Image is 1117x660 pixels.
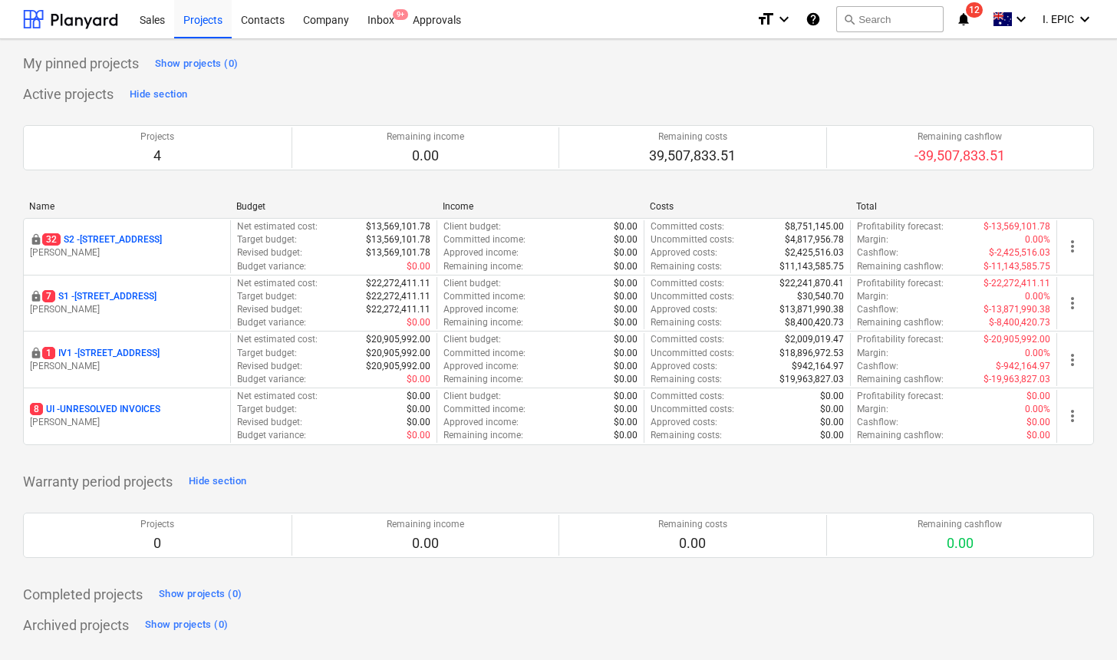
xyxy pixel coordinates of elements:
p: $0.00 [614,290,638,303]
p: $0.00 [1026,416,1050,429]
p: $0.00 [614,277,638,290]
span: I. EPIC [1043,13,1074,25]
p: $13,569,101.78 [366,246,430,259]
p: Remaining costs [658,518,727,531]
span: 8 [30,403,43,415]
div: Hide section [189,473,246,490]
p: 0.00% [1025,233,1050,246]
p: [PERSON_NAME] [30,360,224,373]
div: 8UI -UNRESOLVED INVOICES[PERSON_NAME] [30,403,224,429]
p: Budget variance : [237,316,306,329]
p: $-11,143,585.75 [984,260,1050,273]
i: keyboard_arrow_down [775,10,793,28]
button: Hide section [126,82,191,107]
p: $0.00 [614,373,638,386]
p: 0.00% [1025,290,1050,303]
p: Profitability forecast : [857,333,944,346]
p: Remaining income : [443,316,523,329]
p: $0.00 [614,303,638,316]
p: $13,569,101.78 [366,220,430,233]
p: $0.00 [407,403,430,416]
p: Revised budget : [237,360,302,373]
p: Cashflow : [857,416,898,429]
div: Hide section [130,86,187,104]
p: 0 [140,534,174,553]
p: $942,164.97 [792,360,844,373]
span: 9+ [393,9,408,20]
p: My pinned projects [23,54,139,73]
p: Margin : [857,347,888,360]
p: $0.00 [614,316,638,329]
p: $0.00 [614,403,638,416]
p: Margin : [857,233,888,246]
p: Profitability forecast : [857,390,944,403]
p: $0.00 [1026,390,1050,403]
p: $22,241,870.41 [779,277,844,290]
p: Approved costs : [651,360,717,373]
p: $0.00 [407,260,430,273]
p: Remaining costs [649,130,736,144]
p: Client budget : [443,277,501,290]
p: $0.00 [614,347,638,360]
p: $0.00 [614,260,638,273]
p: Committed costs : [651,277,724,290]
span: more_vert [1063,294,1082,312]
span: locked [30,233,42,246]
p: Revised budget : [237,246,302,259]
p: Profitability forecast : [857,220,944,233]
p: $-13,871,990.38 [984,303,1050,316]
span: 12 [966,2,983,18]
p: IV1 - [STREET_ADDRESS] [42,347,160,360]
p: [PERSON_NAME] [30,303,224,316]
p: $0.00 [614,333,638,346]
p: Margin : [857,290,888,303]
div: Total [856,201,1051,212]
p: Committed income : [443,290,526,303]
p: Remaining income [387,130,464,144]
button: Show projects (0) [141,613,232,638]
p: 39,507,833.51 [649,147,736,165]
p: Committed income : [443,403,526,416]
p: $22,272,411.11 [366,277,430,290]
p: Uncommitted costs : [651,290,734,303]
div: Show projects (0) [145,616,228,634]
p: Remaining cashflow [918,518,1002,531]
span: locked [30,347,42,359]
div: Costs [650,201,845,212]
p: Remaining income : [443,260,523,273]
p: $0.00 [614,220,638,233]
p: Committed costs : [651,333,724,346]
p: $-22,272,411.11 [984,277,1050,290]
p: Uncommitted costs : [651,233,734,246]
p: Cashflow : [857,246,898,259]
p: $-942,164.97 [996,360,1050,373]
p: $18,896,972.53 [779,347,844,360]
i: format_size [756,10,775,28]
p: $8,400,420.73 [785,316,844,329]
p: 0.00 [658,534,727,553]
p: Committed costs : [651,390,724,403]
p: $20,905,992.00 [366,360,430,373]
span: more_vert [1063,407,1082,425]
p: $0.00 [614,360,638,373]
p: Committed income : [443,233,526,246]
p: Target budget : [237,403,297,416]
p: Remaining cashflow : [857,373,944,386]
p: Budget variance : [237,373,306,386]
p: 4 [140,147,174,165]
p: -39,507,833.51 [914,147,1005,165]
p: Uncommitted costs : [651,403,734,416]
p: Remaining cashflow : [857,316,944,329]
i: notifications [956,10,971,28]
p: $22,272,411.11 [366,290,430,303]
p: Net estimated cost : [237,220,318,233]
p: Cashflow : [857,360,898,373]
i: Knowledge base [806,10,821,28]
p: $0.00 [407,316,430,329]
p: $0.00 [407,373,430,386]
p: $8,751,145.00 [785,220,844,233]
span: 32 [42,233,61,246]
p: Projects [140,518,174,531]
p: $19,963,827.03 [779,373,844,386]
p: Budget variance : [237,260,306,273]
